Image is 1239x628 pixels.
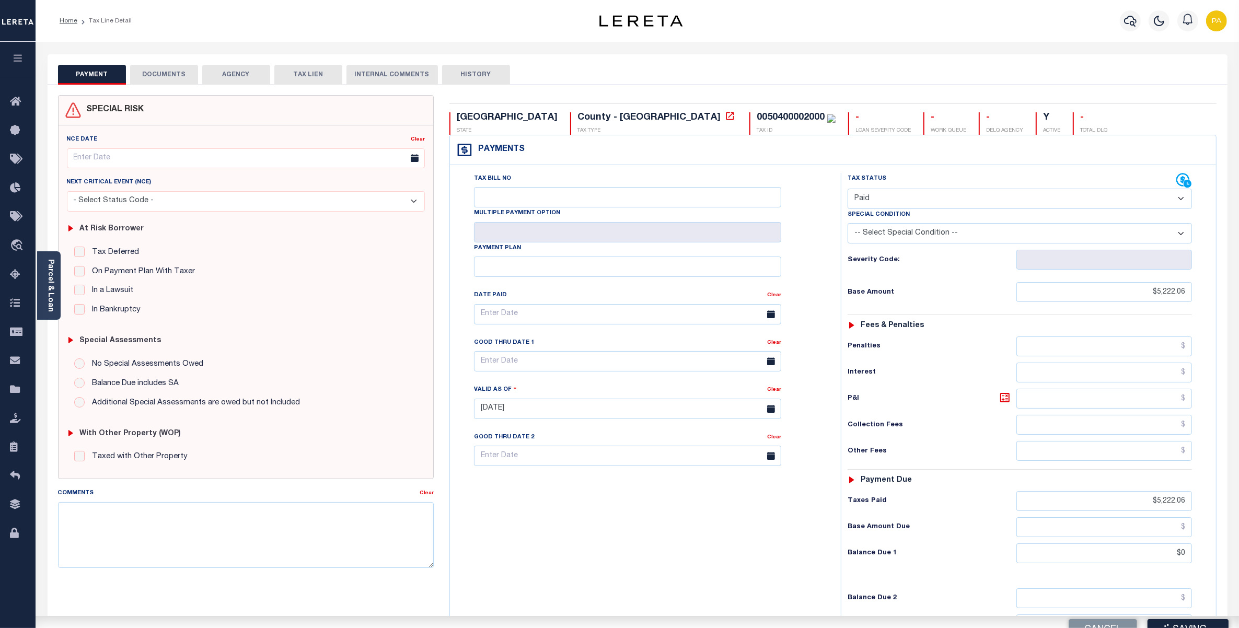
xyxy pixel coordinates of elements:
label: On Payment Plan With Taxer [87,266,195,278]
div: - [931,112,966,124]
input: $ [1016,363,1192,382]
div: [GEOGRAPHIC_DATA] [457,112,558,124]
p: WORK QUEUE [931,127,966,135]
input: Enter Date [67,148,425,169]
label: Tax Status [848,175,886,183]
button: HISTORY [442,65,510,85]
p: TAX TYPE [577,127,737,135]
h6: Base Amount Due [848,523,1016,531]
input: $ [1016,336,1192,356]
a: Clear [420,491,434,496]
p: TOTAL DLQ [1080,127,1107,135]
input: $ [1016,543,1192,563]
input: Enter Date [474,399,781,419]
input: Enter Date [474,446,781,466]
i: travel_explore [10,239,27,253]
label: Comments [58,489,94,498]
input: $ [1016,282,1192,302]
h6: Penalties [848,342,1016,351]
input: $ [1016,389,1192,409]
input: $ [1016,441,1192,461]
h6: Severity Code: [848,256,1016,264]
label: Good Thru Date 2 [474,433,534,442]
div: Y [1043,112,1060,124]
img: logo-dark.svg [599,15,683,27]
a: Home [60,18,77,24]
label: Good Thru Date 1 [474,339,534,347]
h6: Balance Due 2 [848,594,1016,602]
div: - [986,112,1023,124]
div: 0050400002000 [757,113,825,122]
label: Valid as Of [474,385,517,394]
label: Balance Due includes SA [87,378,179,390]
label: Payment Plan [474,244,521,253]
p: TAX ID [757,127,836,135]
input: $ [1016,517,1192,537]
h6: Base Amount [848,288,1016,297]
label: Multiple Payment Option [474,209,560,218]
input: Enter Date [474,351,781,371]
div: - [1080,112,1107,124]
input: $ [1016,491,1192,511]
div: - [855,112,911,124]
h6: Special Assessments [79,336,161,345]
p: LOAN SEVERITY CODE [855,127,911,135]
input: Enter Date [474,304,781,324]
label: Additional Special Assessments are owed but not Included [87,397,300,409]
a: Clear [411,137,425,142]
button: DOCUMENTS [130,65,198,85]
label: Tax Deferred [87,247,139,259]
a: Clear [767,387,781,392]
h6: Interest [848,368,1016,377]
label: In Bankruptcy [87,304,141,316]
h6: At Risk Borrower [79,225,144,234]
h6: Collection Fees [848,421,1016,429]
li: Tax Line Detail [77,16,132,26]
p: STATE [457,127,558,135]
h6: Taxes Paid [848,497,1016,505]
button: PAYMENT [58,65,126,85]
h6: Other Fees [848,447,1016,456]
p: DELQ AGENCY [986,127,1023,135]
h6: Fees & Penalties [861,321,924,330]
input: $ [1016,588,1192,608]
a: Parcel & Loan [47,259,54,312]
h6: Balance Due 1 [848,549,1016,557]
button: TAX LIEN [274,65,342,85]
h6: Payment due [861,476,912,485]
a: Clear [767,435,781,440]
label: In a Lawsuit [87,285,133,297]
h4: SPECIAL RISK [82,105,144,115]
img: svg+xml;base64,PHN2ZyB4bWxucz0iaHR0cDovL3d3dy53My5vcmcvMjAwMC9zdmciIHBvaW50ZXItZXZlbnRzPSJub25lIi... [1206,10,1227,31]
button: INTERNAL COMMENTS [346,65,438,85]
label: Date Paid [474,291,507,300]
label: Tax Bill No [474,175,511,183]
h4: Payments [473,145,525,155]
input: $ [1016,415,1192,435]
label: No Special Assessments Owed [87,358,203,370]
div: County - [GEOGRAPHIC_DATA] [577,113,721,122]
label: Special Condition [848,211,910,219]
label: Taxed with Other Property [87,451,188,463]
label: Next Critical Event (NCE) [67,178,152,187]
a: Clear [767,340,781,345]
label: NCE Date [67,135,98,144]
h6: with Other Property (WOP) [79,429,181,438]
p: ACTIVE [1043,127,1060,135]
a: Clear [767,293,781,298]
h6: P&I [848,391,1016,406]
button: AGENCY [202,65,270,85]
